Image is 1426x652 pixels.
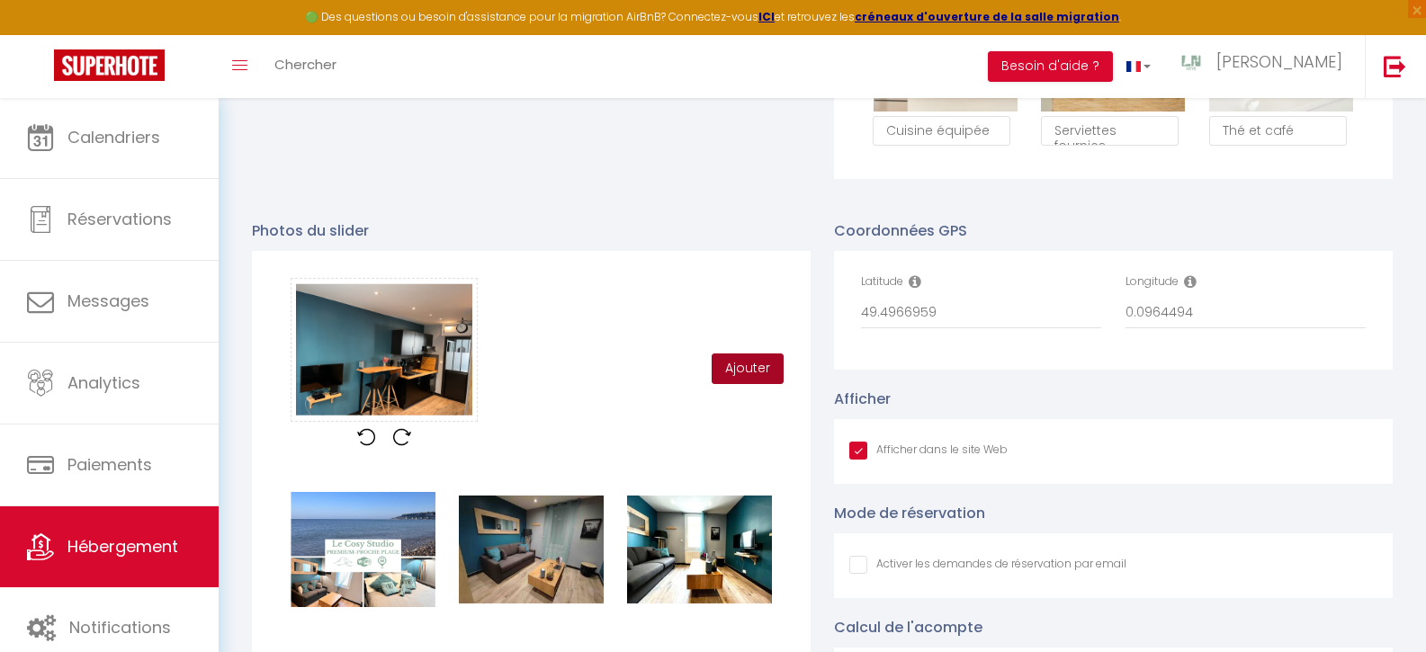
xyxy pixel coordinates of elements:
span: Paiements [67,453,152,476]
img: rotate-right [393,428,411,446]
p: Photos du slider [252,219,811,242]
img: Super Booking [54,49,165,81]
span: Réservations [67,208,172,230]
a: créneaux d'ouverture de la salle migration [855,9,1119,24]
span: Hébergement [67,535,178,558]
a: Chercher [261,35,350,98]
span: Calendriers [67,126,160,148]
label: Mode de réservation [834,502,985,524]
button: Ajouter [712,353,784,384]
span: Chercher [274,55,336,74]
img: ... [1178,53,1205,72]
label: Calcul de l'acompte [834,616,982,639]
span: Messages [67,290,149,312]
label: Afficher [834,388,891,410]
span: [PERSON_NAME] [1216,50,1342,73]
label: Coordonnées GPS [834,219,967,242]
label: Longitude [1126,273,1179,290]
img: rotate-left [357,428,375,446]
button: Ouvrir le widget de chat LiveChat [14,7,68,61]
span: Notifications [69,616,171,639]
a: ... [PERSON_NAME] [1164,35,1365,98]
span: Analytics [67,371,140,394]
label: Latitude [861,273,903,290]
a: ICI [758,9,775,24]
img: logout [1384,55,1406,77]
button: Besoin d'aide ? [988,51,1113,82]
